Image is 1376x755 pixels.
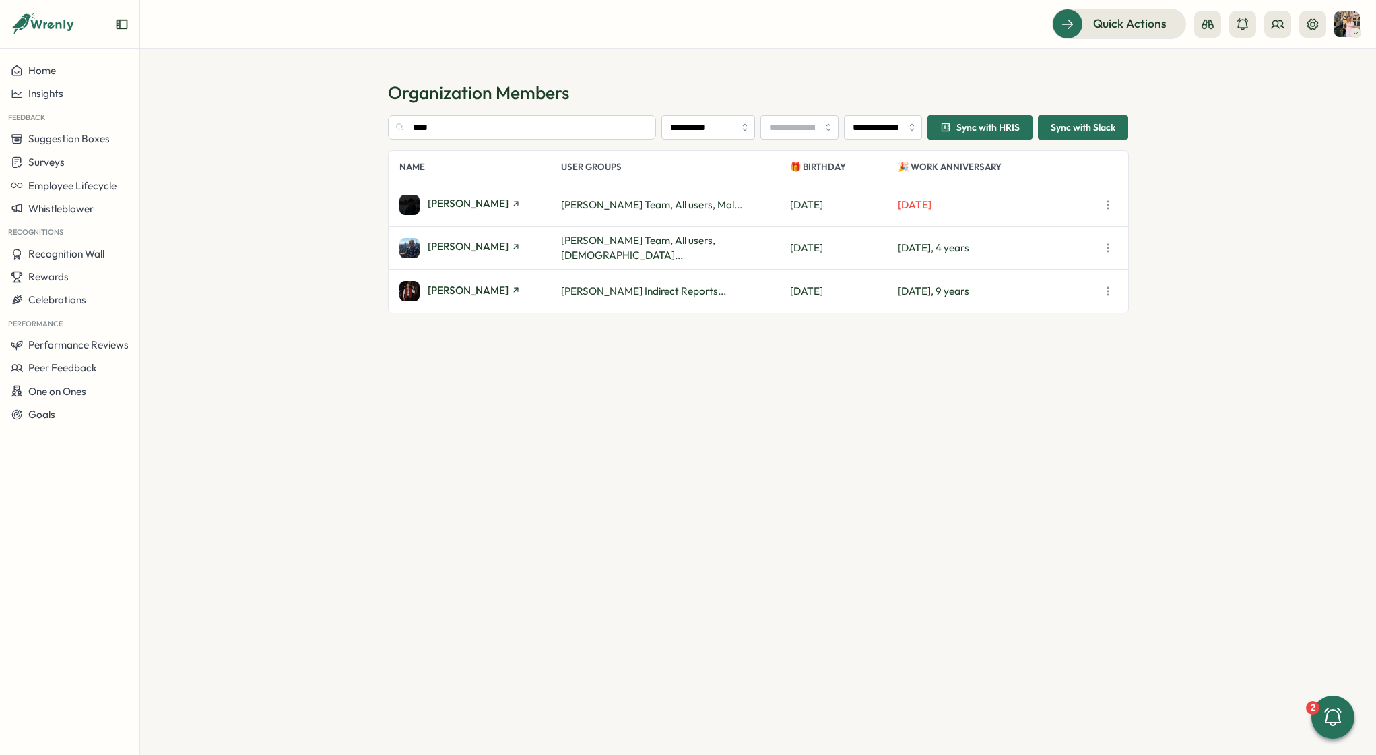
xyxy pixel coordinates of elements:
span: Whistleblower [28,202,94,215]
button: Sync with Slack [1038,115,1128,140]
p: [DATE] [790,198,898,212]
img: Alex Marshall [399,238,420,258]
p: [DATE] [790,284,898,299]
span: Celebrations [28,293,86,306]
span: Insights [28,87,63,100]
button: Quick Actions [1052,9,1186,38]
p: [DATE], 4 years [898,241,1099,255]
a: Alex Preece[PERSON_NAME] [399,281,561,301]
span: Goals [28,408,55,421]
span: Quick Actions [1093,15,1167,32]
span: [PERSON_NAME] [428,285,509,295]
p: [DATE] [898,198,1099,212]
span: Surveys [28,156,65,169]
a: Alex Hayward[PERSON_NAME] [399,195,561,215]
button: Expand sidebar [115,18,129,31]
span: Sync with HRIS [956,123,1020,132]
img: Hannah Saunders [1334,11,1360,37]
p: 🎁 Birthday [790,151,898,183]
img: Alex Preece [399,281,420,301]
a: Alex Marshall[PERSON_NAME] [399,238,561,258]
span: Home [28,64,56,77]
span: [PERSON_NAME] Indirect Reports... [561,284,726,297]
span: [PERSON_NAME] [428,198,509,208]
span: Employee Lifecycle [28,179,117,192]
p: Name [399,151,561,183]
p: 🎉 Work Anniversary [898,151,1099,183]
div: 2 [1306,701,1319,715]
span: Suggestion Boxes [28,132,110,145]
p: [DATE] [790,241,898,255]
span: [PERSON_NAME] Team, All users, Mal... [561,198,742,211]
span: [PERSON_NAME] [428,241,509,251]
p: User Groups [561,151,790,183]
span: Performance Reviews [28,338,129,351]
span: Peer Feedback [28,361,97,374]
p: [DATE], 9 years [898,284,1099,299]
span: Recognition Wall [28,247,104,260]
img: Alex Hayward [399,195,420,215]
span: [PERSON_NAME] Team, All users, [DEMOGRAPHIC_DATA]... [561,234,715,262]
span: Sync with Slack [1051,116,1115,139]
button: Sync with HRIS [927,115,1033,140]
span: Rewards [28,270,69,283]
h1: Organization Members [388,81,1129,104]
button: 2 [1311,696,1354,739]
span: One on Ones [28,385,86,398]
